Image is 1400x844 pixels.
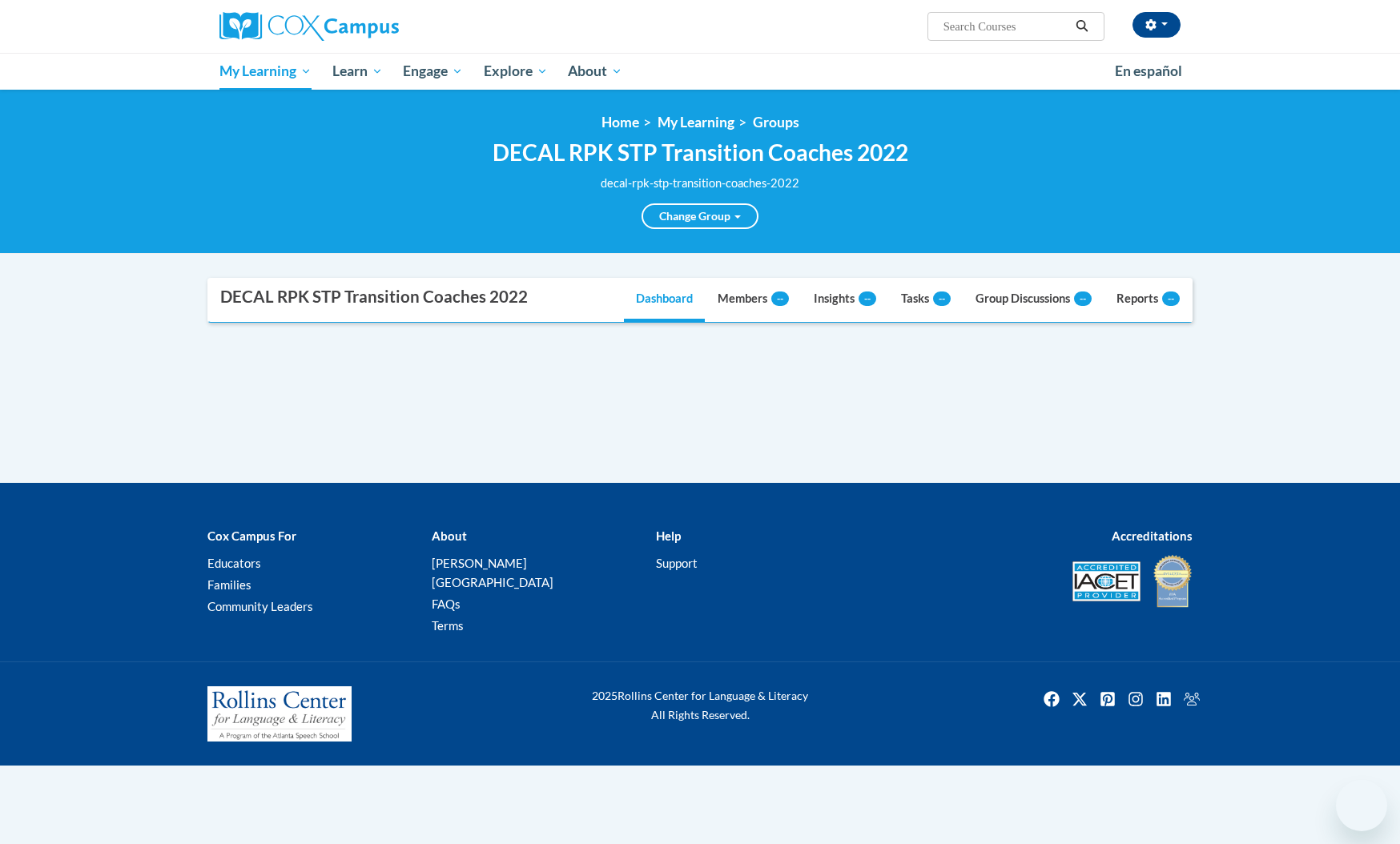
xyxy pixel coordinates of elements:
[1151,686,1177,712] img: LinkedIn icon
[1179,686,1205,712] a: Facebook Group
[1070,17,1094,36] button: Search
[1039,686,1064,712] img: Facebook icon
[432,529,467,543] b: About
[220,287,528,307] div: DECAL RPK STP Transition Coaches 2022
[1336,780,1387,831] iframe: Button to launch messaging window
[859,291,876,306] span: --
[642,203,758,229] a: Change Group
[493,139,908,167] h2: DECAL RPK STP Transition Coaches 2022
[964,279,1104,322] a: Group Discussions--
[568,62,622,81] span: About
[656,556,698,570] a: Support
[1132,12,1181,38] button: Account Settings
[1067,686,1092,712] a: Twitter
[656,529,681,543] b: Help
[592,689,618,702] span: 2025
[432,556,553,589] a: [PERSON_NAME][GEOGRAPHIC_DATA]
[942,17,1070,36] input: Search Courses
[403,62,463,81] span: Engage
[473,53,558,90] a: Explore
[1072,561,1141,601] img: Accredited IACET® Provider
[1104,54,1193,88] a: En español
[207,577,251,592] a: Families
[1153,553,1193,609] img: IDA® Accredited
[1162,291,1180,306] span: --
[802,279,888,322] a: Insights--
[432,618,464,633] a: Terms
[1112,529,1193,543] b: Accreditations
[219,12,399,41] img: Cox Campus
[753,114,799,131] a: Groups
[706,279,801,322] a: Members--
[392,53,473,90] a: Engage
[658,114,734,131] a: My Learning
[1095,686,1120,712] a: Pinterest
[322,53,393,90] a: Learn
[1039,686,1064,712] a: Facebook
[195,53,1205,90] div: Main menu
[207,599,313,613] a: Community Leaders
[933,291,951,306] span: --
[889,279,963,322] a: Tasks--
[624,279,705,322] a: Dashboard
[1095,686,1120,712] img: Pinterest icon
[493,175,908,192] div: decal-rpk-stp-transition-coaches-2022
[484,62,548,81] span: Explore
[207,686,352,742] img: Rollins Center for Language & Literacy - A Program of the Atlanta Speech School
[558,53,634,90] a: About
[432,597,461,611] a: FAQs
[1074,291,1092,306] span: --
[207,556,261,570] a: Educators
[1115,62,1182,79] span: En español
[1104,279,1192,322] a: Reports--
[1123,686,1149,712] img: Instagram icon
[207,529,296,543] b: Cox Campus For
[1151,686,1177,712] a: Linkedin
[532,686,868,725] div: Rollins Center for Language & Literacy All Rights Reserved.
[219,62,312,81] span: My Learning
[1123,686,1149,712] a: Instagram
[332,62,383,81] span: Learn
[601,114,639,131] a: Home
[1067,686,1092,712] img: Twitter icon
[209,53,322,90] a: My Learning
[1179,686,1205,712] img: Facebook group icon
[771,291,789,306] span: --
